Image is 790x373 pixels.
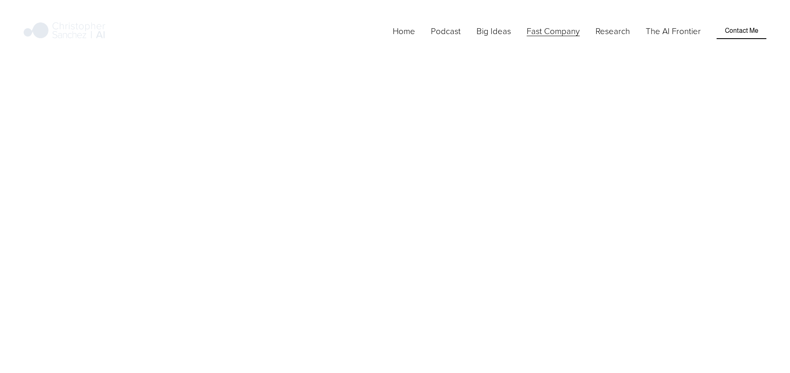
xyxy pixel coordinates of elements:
[527,25,580,37] span: Fast Company
[393,24,415,38] a: Home
[24,21,105,42] img: Christopher Sanchez | AI
[476,24,511,38] a: folder dropdown
[527,24,580,38] a: folder dropdown
[596,24,630,38] a: folder dropdown
[596,25,630,37] span: Research
[476,25,511,37] span: Big Ideas
[646,24,701,38] a: The AI Frontier
[717,23,766,39] a: Contact Me
[431,24,461,38] a: Podcast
